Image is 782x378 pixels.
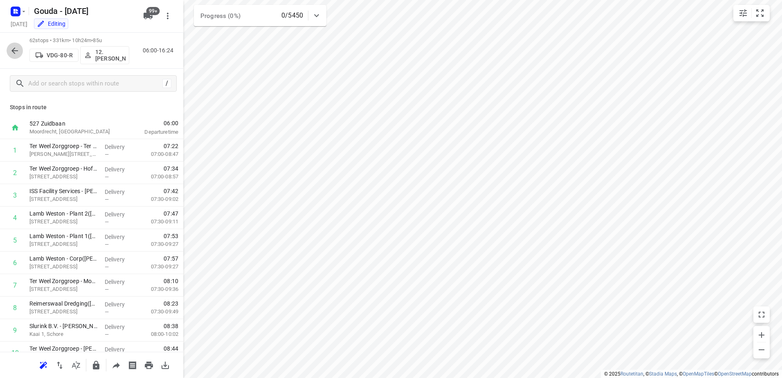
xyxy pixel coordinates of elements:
p: Delivery [105,188,135,196]
p: Delivery [105,278,135,286]
span: 08:38 [164,322,178,330]
span: 07:57 [164,254,178,263]
button: 12. [PERSON_NAME] [80,46,129,64]
div: small contained button group [733,5,770,21]
button: More [160,8,176,24]
p: 06:00-16:24 [143,46,177,55]
span: — [105,151,109,157]
p: Ter Weel Zorggroep - Moerzicht(Marjolein de Graag) [29,277,98,285]
div: 1 [13,146,17,154]
div: 9 [13,326,17,334]
span: 07:47 [164,209,178,218]
span: Download route [157,361,173,369]
p: Delivery [105,210,135,218]
div: 10 [11,349,19,357]
span: 08:23 [164,299,178,308]
p: Moordrecht, [GEOGRAPHIC_DATA] [29,128,115,136]
span: — [105,196,109,202]
h5: Project date [7,19,31,29]
p: Delivery [105,300,135,308]
span: — [105,331,109,337]
p: Stationsweg 6A, Kruiningen [29,195,98,203]
span: Progress (0%) [200,12,240,20]
p: 07:30-09:49 [138,308,178,316]
span: — [105,219,109,225]
p: 07:30-09:27 [138,263,178,271]
div: 5 [13,236,17,244]
p: Delivery [105,345,135,353]
a: Routetitan [620,371,643,377]
p: 07:30-09:11 [138,218,178,226]
span: — [105,264,109,270]
div: Progress (0%)0/5450 [194,5,326,26]
p: Slurink B.V. - Locatie Hansweert(Marielle Meertens) [29,322,98,330]
p: Delivery [105,143,135,151]
button: Map settings [735,5,751,21]
a: Stadia Maps [649,371,677,377]
p: 07:30-09:36 [138,285,178,293]
span: Print route [141,361,157,369]
p: 0/5450 [281,11,303,20]
a: OpenStreetMap [718,371,752,377]
p: Delivery [105,323,135,331]
p: Delivery [105,165,135,173]
p: Departure time [124,128,178,136]
span: — [105,309,109,315]
p: ISS Facility Services - Wartsila Kruiningen(Caroline Zwinkels) [29,187,98,195]
span: — [105,241,109,248]
button: VDG-80-R [29,49,79,62]
p: Stationsweg 18A, Kruiningen [29,240,98,248]
div: 4 [13,214,17,222]
div: 3 [13,191,17,199]
span: 08:44 [164,344,178,353]
p: Lamb Weston - Plant 2(Ommen, Martine van (LWM)) [29,209,98,218]
div: 6 [13,259,17,267]
span: 07:42 [164,187,178,195]
span: 07:34 [164,164,178,173]
span: • [91,37,93,43]
div: 8 [13,304,17,312]
p: Reimerswaal Dredging(Jos den Herder) [29,299,98,308]
p: Delivery [105,233,135,241]
h5: Rename [31,4,137,18]
p: Ter Weel Zorggroep - Hof Cruinighe(Marjolein de Graag) [29,164,98,173]
p: VDG-80-R [47,52,73,59]
div: / [162,79,171,88]
p: 12. [PERSON_NAME] [95,49,126,62]
p: 07:30-09:27 [138,240,178,248]
div: 2 [13,169,17,177]
p: Ter Weel Zorggroep - Ter Weel Krabbendijke(Marjolein de Graag) [29,142,98,150]
p: Stationsweg 18A, Kruiningen [29,263,98,271]
span: 99+ [146,7,160,15]
p: [STREET_ADDRESS] [29,218,98,226]
p: Ter Weel Zorggroep - Maria Oord(Marjolein de Graag) [29,344,98,353]
span: 85u [93,37,101,43]
p: 07:00-08:57 [138,173,178,181]
p: 07:30-09:02 [138,195,178,203]
span: Share route [108,361,124,369]
p: Willem Kosterlaan 1, Krabbendijke [29,150,98,158]
p: Choorhoekseweg 3, Wemeldinge [29,308,98,316]
p: Stops in route [10,103,173,112]
span: 08:10 [164,277,178,285]
button: Lock route [88,357,104,373]
p: Lamb Weston - Plant 1(Ommen, Martine van (LWM)) [29,232,98,240]
div: You are currently in edit mode. [37,20,65,28]
button: Fit zoom [752,5,768,21]
span: 07:22 [164,142,178,150]
p: Lamb Weston - Corp(Ommen, Martine van (LWM)) [29,254,98,263]
div: 7 [13,281,17,289]
span: Reverse route [52,361,68,369]
button: 99+ [140,8,156,24]
p: Delivery [105,255,135,263]
li: © 2025 , © , © © contributors [604,371,779,377]
p: Langeviele 41-43, Kruiningen [29,173,98,181]
p: 07:00-08:47 [138,150,178,158]
a: OpenMapTiles [683,371,714,377]
span: — [105,286,109,292]
span: 06:00 [124,119,178,127]
span: — [105,174,109,180]
p: 08:00-10:02 [138,330,178,338]
p: 527 Zuidbaan [29,119,115,128]
span: Print shipping labels [124,361,141,369]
